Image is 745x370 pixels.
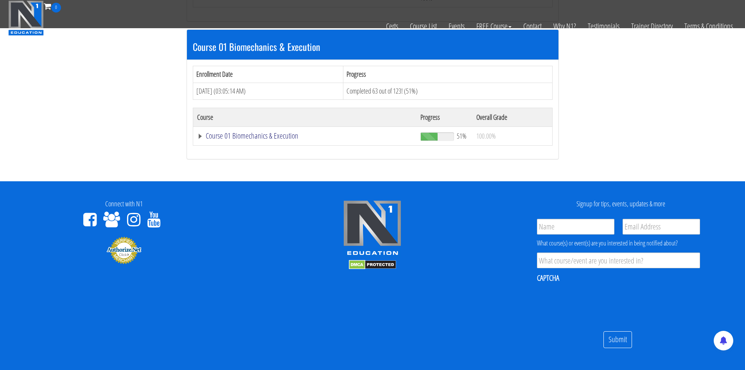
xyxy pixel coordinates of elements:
input: What course/event are you interested in? [537,253,700,268]
span: 0 [51,3,61,13]
img: n1-edu-logo [343,200,402,258]
td: Completed 63 out of 123! (51%) [343,83,552,99]
a: Testimonials [582,13,625,40]
a: Trainer Directory [625,13,679,40]
a: Why N1? [548,13,582,40]
a: Course List [404,13,443,40]
input: Name [537,219,614,235]
h4: Connect with N1 [6,200,242,208]
h3: Course 01 Biomechanics & Execution [193,42,553,52]
input: Email Address [623,219,700,235]
a: 0 [44,1,61,11]
th: Overall Grade [472,108,552,126]
th: Progress [343,66,552,83]
h4: Signup for tips, events, updates & more [503,200,739,208]
a: FREE Course [470,13,517,40]
td: 100.00% [472,126,552,145]
a: Events [443,13,470,40]
a: Contact [517,13,548,40]
img: Authorize.Net Merchant - Click to Verify [106,236,142,264]
img: DMCA.com Protection Status [349,260,396,269]
img: n1-education [8,0,44,36]
th: Course [193,108,416,126]
label: CAPTCHA [537,273,559,283]
a: Terms & Conditions [679,13,739,40]
a: Certs [380,13,404,40]
th: Enrollment Date [193,66,343,83]
a: Course 01 Biomechanics & Execution [197,132,413,140]
input: Submit [603,331,632,348]
div: What course(s) or event(s) are you interested in being notified about? [537,238,700,248]
iframe: reCAPTCHA [537,288,656,319]
td: [DATE] (03:05:14 AM) [193,83,343,99]
th: Progress [416,108,472,126]
span: 51% [457,132,467,140]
